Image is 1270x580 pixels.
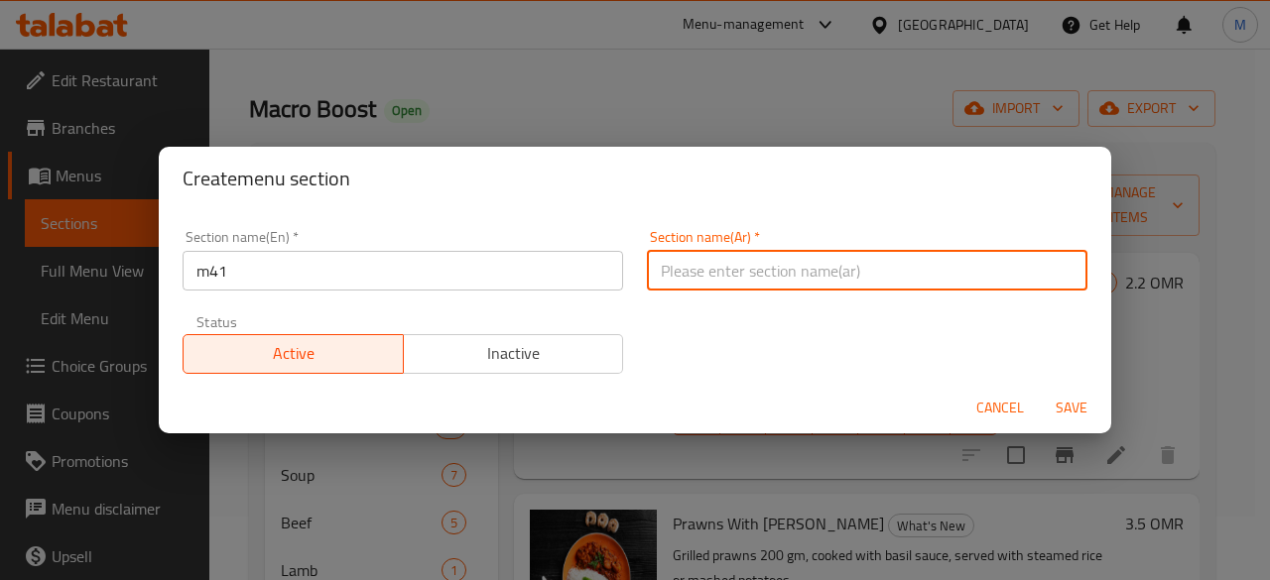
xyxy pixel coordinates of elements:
[976,396,1024,420] span: Cancel
[412,339,616,368] span: Inactive
[968,390,1032,426] button: Cancel
[191,339,396,368] span: Active
[183,251,623,290] input: Please enter section name(en)
[183,163,1087,194] h2: Create menu section
[1040,390,1103,426] button: Save
[403,334,624,374] button: Inactive
[647,251,1087,290] input: Please enter section name(ar)
[183,334,404,374] button: Active
[1048,396,1095,420] span: Save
